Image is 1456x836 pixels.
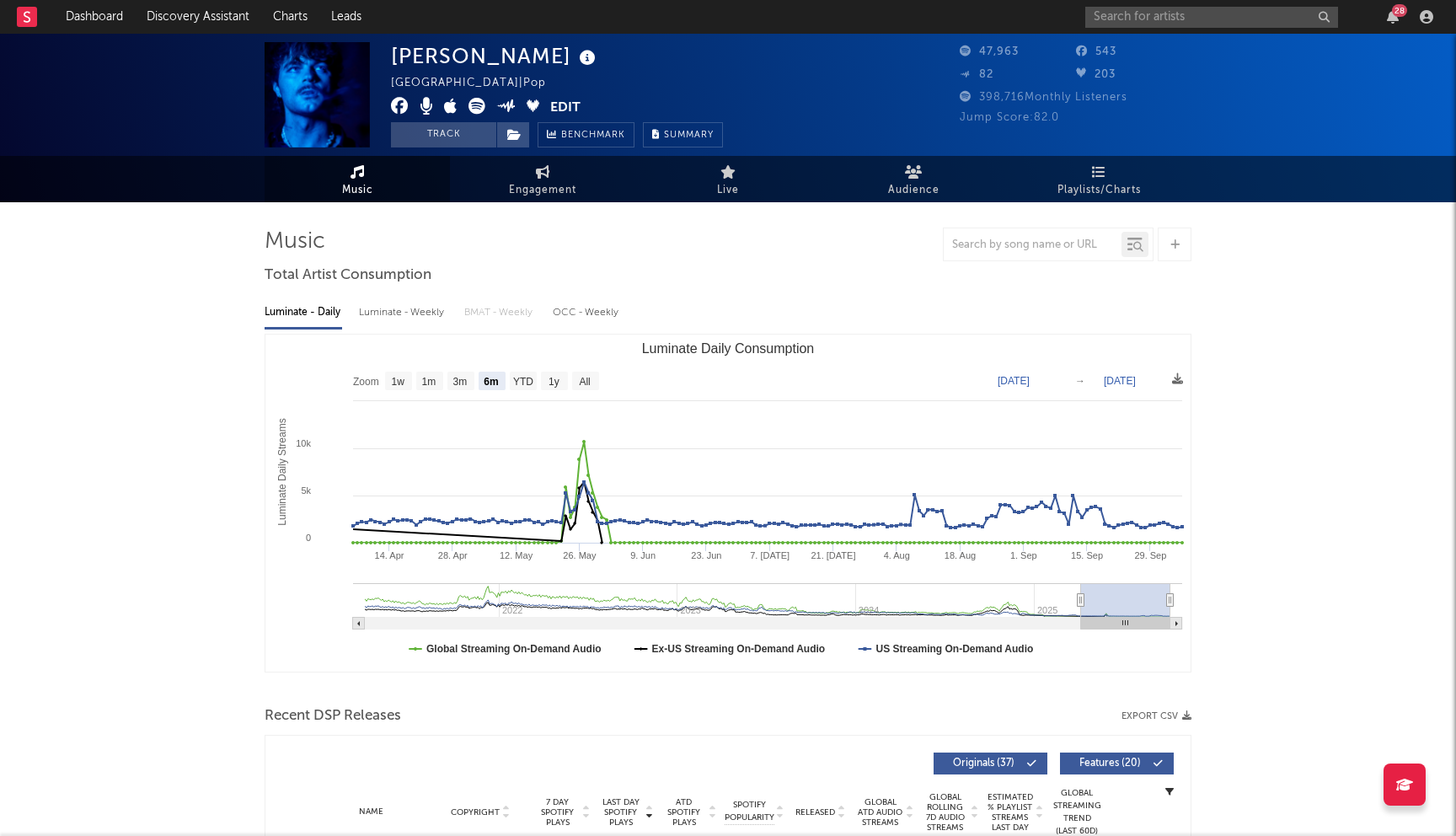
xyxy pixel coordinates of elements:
span: Released [795,807,835,817]
span: Recent DSP Releases [265,706,401,726]
text: 10k [296,438,311,448]
span: Features ( 20 ) [1071,758,1148,769]
span: Music [342,180,373,201]
a: Audience [821,156,1006,202]
button: 28 [1387,10,1399,24]
div: OCC - Weekly [553,298,620,327]
span: Summary [664,131,714,140]
span: Global ATD Audio Streams [857,797,903,828]
text: 3m [453,376,468,388]
text: Luminate Daily Consumption [642,341,815,356]
text: 4. Aug [884,550,910,560]
input: Search for artists [1085,7,1338,28]
text: YTD [513,376,533,388]
button: Originals(37) [934,753,1047,774]
span: Engagement [509,180,576,201]
svg: Luminate Daily Consumption [265,335,1191,672]
text: Luminate Daily Streams [276,418,288,525]
div: Luminate - Daily [265,298,342,327]
span: Last Day Spotify Plays [598,797,643,828]
text: 1. Sep [1010,550,1037,560]
span: Originals ( 37 ) [945,758,1022,769]
text: US Streaming On-Demand Audio [875,643,1033,655]
div: Luminate - Weekly [359,298,447,327]
span: Copyright [451,807,500,817]
span: 82 [960,69,993,80]
text: 14. Apr [375,550,404,560]
text: 1w [392,376,405,388]
a: Music [265,156,450,202]
text: Zoom [353,376,379,388]
button: Summary [643,122,723,147]
text: [DATE] [998,375,1030,387]
a: Benchmark [538,122,634,147]
text: 0 [306,533,311,543]
div: [PERSON_NAME] [391,42,600,70]
a: Live [635,156,821,202]
span: ATD Spotify Plays [661,797,706,828]
text: 1y [549,376,559,388]
text: [DATE] [1104,375,1136,387]
text: 26. May [563,550,597,560]
span: Spotify Popularity [725,799,774,824]
button: Track [391,122,496,147]
div: [GEOGRAPHIC_DATA] | Pop [391,73,565,94]
div: 28 [1392,4,1407,17]
span: Estimated % Playlist Streams Last Day [987,792,1033,833]
span: Total Artist Consumption [265,265,431,286]
text: 7. [DATE] [750,550,790,560]
input: Search by song name or URL [944,238,1121,252]
span: Live [717,180,739,201]
span: Playlists/Charts [1057,180,1141,201]
text: Global Streaming On-Demand Audio [426,643,602,655]
text: Ex-US Streaming On-Demand Audio [652,643,826,655]
text: → [1075,375,1085,387]
button: Export CSV [1121,711,1191,721]
text: 15. Sep [1071,550,1103,560]
text: All [579,376,590,388]
text: 23. Jun [691,550,721,560]
span: 398,716 Monthly Listeners [960,92,1127,103]
text: 9. Jun [630,550,656,560]
text: 5k [301,485,311,496]
span: 47,963 [960,46,1019,57]
text: 21. [DATE] [811,550,855,560]
text: 12. May [500,550,533,560]
span: Audience [888,180,939,201]
text: 18. Aug [945,550,976,560]
div: Name [316,806,426,818]
text: 29. Sep [1134,550,1166,560]
span: Jump Score: 82.0 [960,112,1059,123]
span: Global Rolling 7D Audio Streams [922,792,968,833]
button: Features(20) [1060,753,1174,774]
a: Playlists/Charts [1006,156,1191,202]
text: 28. Apr [438,550,468,560]
button: Edit [550,98,581,119]
span: 203 [1076,69,1116,80]
text: 1m [422,376,436,388]
span: Benchmark [561,126,625,146]
a: Engagement [450,156,635,202]
text: 6m [484,376,498,388]
span: 543 [1076,46,1116,57]
span: 7 Day Spotify Plays [535,797,580,828]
